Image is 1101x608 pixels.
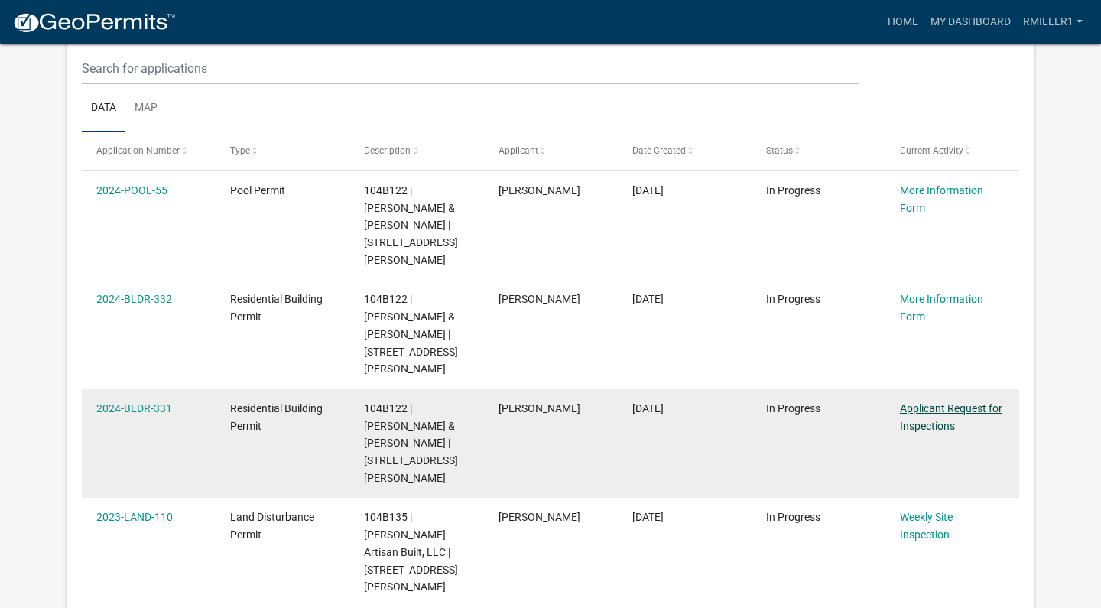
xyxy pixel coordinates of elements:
span: Date Created [632,145,686,156]
datatable-header-cell: Status [752,132,885,169]
span: 104B122 | TURPIN WILLIAM R & PATRICIA C | 113 CAROLYN CT [364,184,458,266]
span: In Progress [766,511,820,523]
a: Home [882,8,924,37]
a: More Information Form [900,184,983,214]
span: Ryan Miller [499,511,580,523]
span: Description [364,145,411,156]
span: In Progress [766,293,820,305]
input: Search for applications [82,53,859,84]
a: Map [125,84,167,133]
a: 2024-BLDR-331 [96,402,172,415]
datatable-header-cell: Description [349,132,483,169]
span: Current Activity [900,145,963,156]
span: Ryan Miller [499,293,580,305]
a: More Information Form [900,293,983,323]
span: 104B122 | TURPIN WILLIAM R & PATRICIA C | 113 CAROLYN CT [364,293,458,375]
span: 09/16/2024 [632,184,664,197]
a: 2024-BLDR-332 [96,293,172,305]
a: 2023-LAND-110 [96,511,173,523]
span: 104B122 | TURPIN WILLIAM R & PATRICIA C | 113 CAROLYN CT [364,402,458,484]
span: Type [230,145,250,156]
span: 104B135 | Ryan Miller- Artisan Built, LLC | 145 CAROLYN DR [364,511,458,593]
a: Data [82,84,125,133]
span: Land Disturbance Permit [230,511,314,541]
a: rmiller1 [1017,8,1089,37]
datatable-header-cell: Current Activity [885,132,1019,169]
span: Residential Building Permit [230,402,323,432]
span: 09/16/2024 [632,402,664,415]
span: Pool Permit [230,184,285,197]
a: Applicant Request for Inspections [900,402,1002,432]
span: 12/07/2023 [632,511,664,523]
span: Ryan Miller [499,184,580,197]
span: 09/16/2024 [632,293,664,305]
span: Residential Building Permit [230,293,323,323]
datatable-header-cell: Date Created [618,132,752,169]
span: Ryan Miller [499,402,580,415]
span: Status [766,145,793,156]
datatable-header-cell: Applicant [483,132,617,169]
span: In Progress [766,402,820,415]
span: In Progress [766,184,820,197]
datatable-header-cell: Application Number [82,132,216,169]
a: My Dashboard [924,8,1017,37]
a: Weekly Site Inspection [900,511,953,541]
datatable-header-cell: Type [216,132,349,169]
a: 2024-POOL-55 [96,184,167,197]
span: Application Number [96,145,180,156]
span: Applicant [499,145,538,156]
